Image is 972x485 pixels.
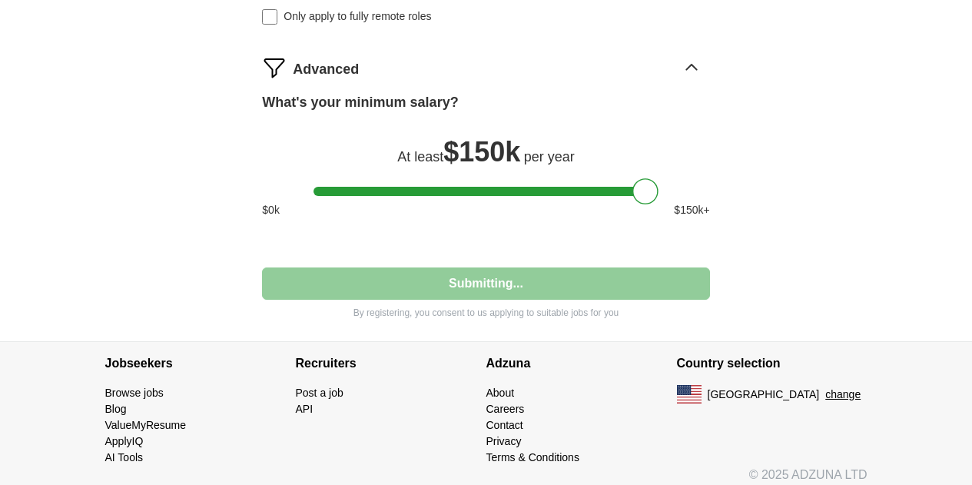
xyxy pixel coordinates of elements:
span: $ 0 k [262,202,280,218]
span: per year [524,149,575,164]
a: AI Tools [105,451,144,463]
a: Privacy [486,435,522,447]
a: Contact [486,419,523,431]
button: change [825,387,861,403]
span: $ 150k [443,136,520,168]
a: ApplyIQ [105,435,144,447]
h4: Country selection [677,342,868,385]
label: What's your minimum salary? [262,92,458,113]
a: ValueMyResume [105,419,187,431]
span: $ 150 k+ [674,202,709,218]
span: Only apply to fully remote roles [284,8,431,25]
span: Advanced [293,59,359,80]
a: Terms & Conditions [486,451,579,463]
a: Browse jobs [105,387,164,399]
button: Submitting... [262,267,709,300]
input: Only apply to fully remote roles [262,9,277,25]
img: filter [262,55,287,80]
a: API [296,403,313,415]
span: At least [397,149,443,164]
p: By registering, you consent to us applying to suitable jobs for you [262,306,709,320]
a: Post a job [296,387,343,399]
span: [GEOGRAPHIC_DATA] [708,387,820,403]
a: About [486,387,515,399]
a: Blog [105,403,127,415]
img: US flag [677,385,702,404]
a: Careers [486,403,525,415]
